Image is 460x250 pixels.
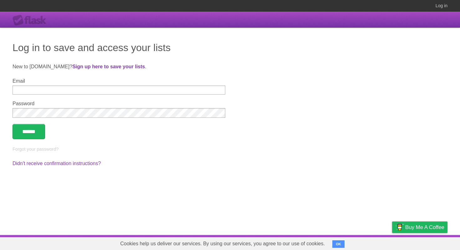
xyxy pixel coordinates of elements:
p: New to [DOMAIN_NAME]? . [13,63,447,70]
a: Privacy [384,237,400,248]
a: Buy me a coffee [392,221,447,233]
div: Flask [13,15,50,26]
span: Buy me a coffee [405,222,444,233]
label: Email [13,78,225,84]
a: Developers [330,237,355,248]
a: About [309,237,322,248]
h1: Log in to save and access your lists [13,40,447,55]
a: Sign up here to save your lists [72,64,145,69]
a: Terms [363,237,376,248]
a: Didn't receive confirmation instructions? [13,161,101,166]
span: Cookies help us deliver our services. By using our services, you agree to our use of cookies. [114,237,331,250]
a: Forgot your password? [13,147,59,152]
button: OK [332,240,345,248]
label: Password [13,101,225,107]
img: Buy me a coffee [395,222,404,232]
a: Suggest a feature [408,237,447,248]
